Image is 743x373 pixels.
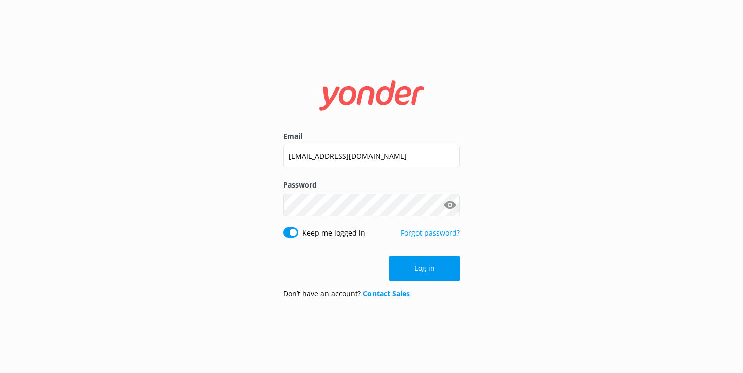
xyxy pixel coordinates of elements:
[283,145,460,167] input: user@emailaddress.com
[363,289,410,298] a: Contact Sales
[283,288,410,299] p: Don’t have an account?
[401,228,460,238] a: Forgot password?
[283,131,460,142] label: Email
[389,256,460,281] button: Log in
[302,227,365,239] label: Keep me logged in
[283,179,460,191] label: Password
[440,195,460,215] button: Show password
